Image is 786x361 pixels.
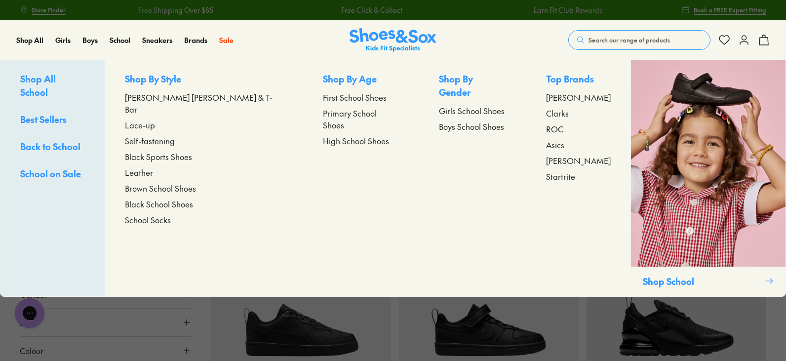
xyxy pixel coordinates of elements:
[339,5,400,15] a: Free Click & Collect
[546,123,611,135] a: ROC
[546,139,611,151] a: Asics
[546,139,564,151] span: Asics
[630,60,786,296] a: Shop School
[439,105,506,117] a: Girls School Shoes
[55,35,71,45] a: Girls
[323,72,399,87] p: Shop By Age
[10,295,49,331] iframe: Gorgias live chat messenger
[125,135,175,147] span: Self-fastening
[20,167,85,182] a: School on Sale
[20,72,85,101] a: Shop All School
[20,167,81,180] span: School on Sale
[439,120,506,132] a: Boys School Shoes
[350,28,436,52] a: Shoes & Sox
[125,214,171,226] span: School Socks
[20,140,80,153] span: Back to School
[125,182,196,194] span: Brown School Shoes
[682,1,766,19] a: Book a FREE Expert Fitting
[125,135,283,147] a: Self-fastening
[546,107,569,119] span: Clarks
[125,198,283,210] a: Black School Shoes
[323,91,399,103] a: First School Shoes
[219,35,234,45] a: Sale
[20,73,56,98] span: Shop All School
[323,135,389,147] span: High School Shoes
[546,170,575,182] span: Startrite
[125,198,193,210] span: Black School Shoes
[125,119,155,131] span: Lace-up
[125,91,283,115] a: [PERSON_NAME] [PERSON_NAME] & T-Bar
[32,5,66,14] span: Store Finder
[125,151,192,162] span: Black Sports Shoes
[184,35,207,45] a: Brands
[546,72,611,87] p: Top Brands
[125,182,283,194] a: Brown School Shoes
[125,166,153,178] span: Leather
[568,30,710,50] button: Search our range of products
[20,113,85,128] a: Best Sellers
[439,105,505,117] span: Girls School Shoes
[694,5,766,14] span: Book a FREE Expert Fitting
[439,120,504,132] span: Boys School Shoes
[20,1,66,19] a: Store Finder
[110,35,130,45] a: School
[323,135,399,147] a: High School Shoes
[20,345,43,357] span: Colour
[16,35,43,45] a: Shop All
[531,5,600,15] a: Earn Fit Club Rewards
[142,35,172,45] a: Sneakers
[631,60,786,267] img: SNS_10_2.png
[643,275,761,288] p: Shop School
[439,72,506,101] p: Shop By Gender
[546,170,611,182] a: Startrite
[20,113,67,125] span: Best Sellers
[546,107,611,119] a: Clarks
[546,91,611,103] a: [PERSON_NAME]
[546,123,563,135] span: ROC
[20,140,85,155] a: Back to School
[589,36,670,44] span: Search our range of products
[323,107,399,131] a: Primary School Shoes
[82,35,98,45] a: Boys
[350,28,436,52] img: SNS_Logo_Responsive.svg
[546,155,611,166] a: [PERSON_NAME]
[125,214,283,226] a: School Socks
[125,72,283,87] p: Shop By Style
[20,309,192,336] button: Style
[125,151,283,162] a: Black Sports Shoes
[136,5,211,15] a: Free Shipping Over $85
[323,91,387,103] span: First School Shoes
[125,119,283,131] a: Lace-up
[125,166,283,178] a: Leather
